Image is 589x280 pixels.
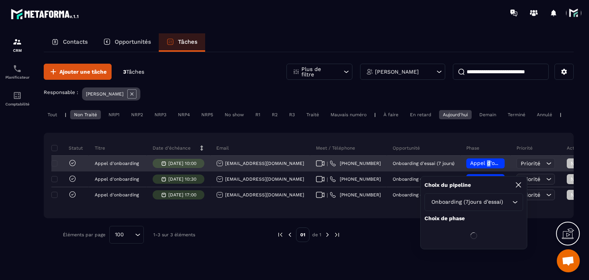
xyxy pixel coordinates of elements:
[2,31,33,58] a: formationformationCRM
[424,181,471,189] p: Choix du pipeline
[115,38,151,45] p: Opportunités
[393,145,420,151] p: Opportunité
[63,232,105,237] p: Éléments par page
[466,145,479,151] p: Phase
[168,192,196,198] p: [DATE] 17:00
[334,231,341,238] img: next
[268,110,281,119] div: R2
[216,145,229,151] p: Email
[65,112,66,117] p: |
[301,66,335,77] p: Plus de filtre
[374,112,376,117] p: |
[95,161,139,166] p: Appel d'onboarding
[159,33,205,52] a: Tâches
[168,161,196,166] p: [DATE] 10:00
[252,110,264,119] div: R1
[59,68,107,76] span: Ajouter une tâche
[567,145,581,151] p: Action
[86,91,123,97] p: [PERSON_NAME]
[505,198,510,206] input: Search for option
[70,110,101,119] div: Non Traité
[424,193,523,211] div: Search for option
[151,110,170,119] div: NRP3
[393,161,454,166] p: Onboarding d'essai (7 jours)
[330,192,381,198] a: [PHONE_NUMBER]
[393,176,454,182] p: Onboarding d'essai (7 jours)
[2,102,33,106] p: Comptabilité
[197,110,217,119] div: NRP5
[439,110,472,119] div: Aujourd'hui
[153,232,195,237] p: 1-3 sur 3 éléments
[44,64,112,80] button: Ajouter une tâche
[330,176,381,182] a: [PHONE_NUMBER]
[470,160,543,166] span: Appel d’onboarding planifié
[95,145,105,151] p: Titre
[560,112,561,117] p: |
[296,227,309,242] p: 01
[2,48,33,53] p: CRM
[475,110,500,119] div: Demain
[316,145,355,151] p: Meet / Téléphone
[109,226,144,244] div: Search for option
[221,110,248,119] div: No show
[53,145,83,151] p: Statut
[327,192,328,198] span: |
[286,231,293,238] img: prev
[2,75,33,79] p: Planificateur
[324,231,331,238] img: next
[327,161,328,166] span: |
[123,68,144,76] p: 3
[424,215,523,222] p: Choix de phase
[327,176,328,182] span: |
[44,89,78,95] p: Responsable :
[517,145,533,151] p: Priorité
[380,110,402,119] div: À faire
[174,110,194,119] div: NRP4
[330,160,381,166] a: [PHONE_NUMBER]
[406,110,435,119] div: En retard
[557,249,580,272] a: Ouvrir le chat
[127,231,133,239] input: Search for option
[312,232,321,238] p: de 1
[168,176,196,182] p: [DATE] 10:30
[285,110,299,119] div: R3
[44,33,95,52] a: Contacts
[393,192,454,198] p: Onboarding d'essai (7 jours)
[153,145,191,151] p: Date d’échéance
[112,231,127,239] span: 100
[178,38,197,45] p: Tâches
[2,58,33,85] a: schedulerschedulerPlanificateur
[44,110,61,119] div: Tout
[95,192,139,198] p: Appel d'onboarding
[521,160,540,166] span: Priorité
[533,110,556,119] div: Annulé
[13,37,22,46] img: formation
[11,7,80,21] img: logo
[521,176,540,182] span: Priorité
[277,231,284,238] img: prev
[303,110,323,119] div: Traité
[126,69,144,75] span: Tâches
[375,69,419,74] p: [PERSON_NAME]
[127,110,147,119] div: NRP2
[327,110,370,119] div: Mauvais numéro
[429,198,505,206] span: Onboarding (7jours d'essai)
[95,33,159,52] a: Opportunités
[63,38,88,45] p: Contacts
[521,192,540,198] span: Priorité
[13,91,22,100] img: accountant
[504,110,529,119] div: Terminé
[105,110,123,119] div: NRP1
[95,176,139,182] p: Appel d'onboarding
[2,85,33,112] a: accountantaccountantComptabilité
[13,64,22,73] img: scheduler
